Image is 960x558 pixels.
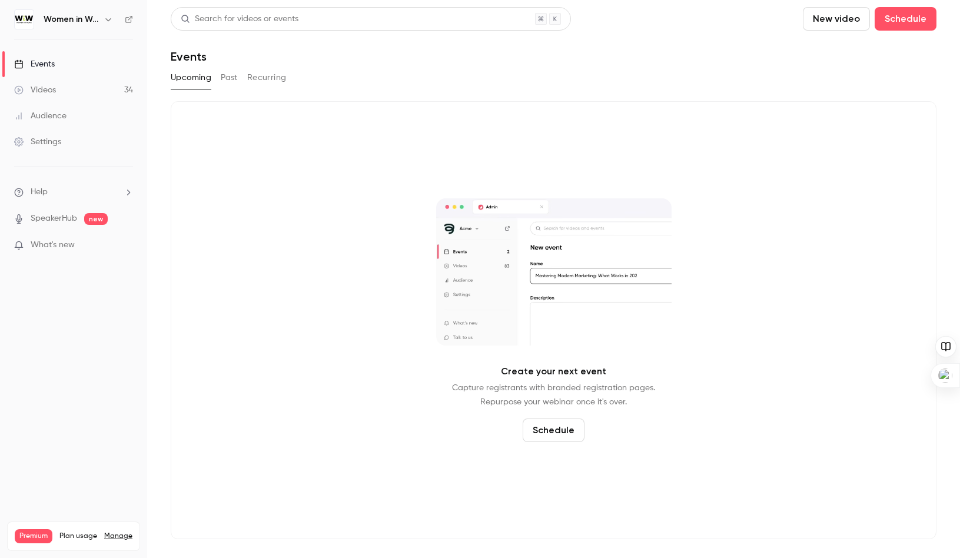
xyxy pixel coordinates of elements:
div: Search for videos or events [181,13,298,25]
a: SpeakerHub [31,212,77,225]
button: New video [803,7,870,31]
button: Schedule [875,7,936,31]
p: Create your next event [501,364,606,378]
span: new [84,213,108,225]
span: Premium [15,529,52,543]
button: Past [221,68,238,87]
img: Women in Work [15,10,34,29]
h1: Events [171,49,207,64]
button: Schedule [523,418,584,442]
span: Help [31,186,48,198]
iframe: Noticeable Trigger [119,240,133,251]
p: Capture registrants with branded registration pages. Repurpose your webinar once it's over. [452,381,655,409]
li: help-dropdown-opener [14,186,133,198]
h6: Women in Work [44,14,99,25]
button: Upcoming [171,68,211,87]
span: What's new [31,239,75,251]
span: Plan usage [59,532,97,541]
div: Audience [14,110,67,122]
div: Settings [14,136,61,148]
button: Recurring [247,68,287,87]
div: Videos [14,84,56,96]
div: Events [14,58,55,70]
a: Manage [104,532,132,541]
